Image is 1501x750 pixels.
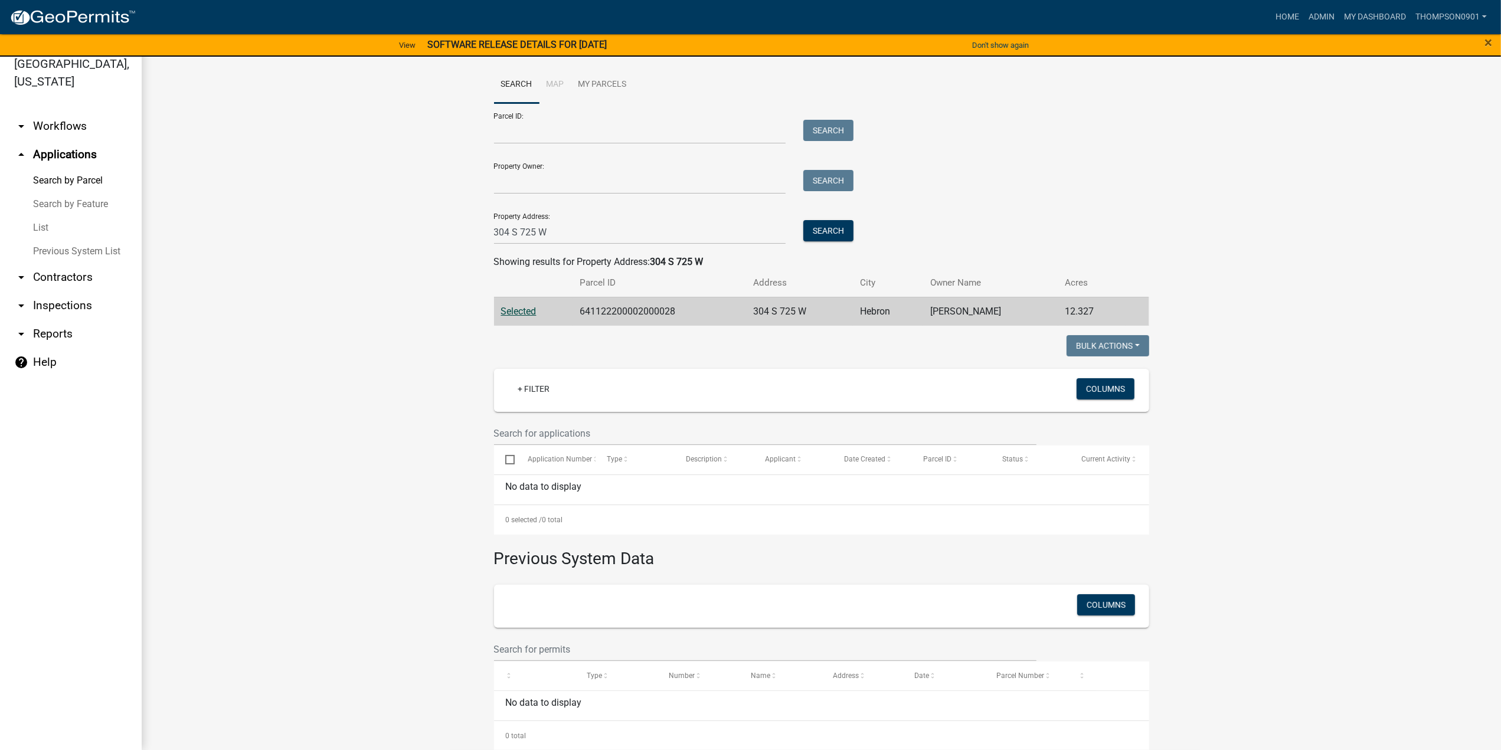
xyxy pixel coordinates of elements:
datatable-header-cell: Parcel Number [985,661,1067,690]
button: Search [803,220,853,241]
span: Parcel ID [923,455,951,463]
a: Search [494,66,539,104]
a: thompson0901 [1411,6,1492,28]
span: Application Number [528,455,592,463]
button: Don't show again [967,35,1034,55]
td: 304 S 725 W [747,297,853,326]
button: Search [803,170,853,191]
datatable-header-cell: Current Activity [1070,446,1149,474]
span: Date [914,672,929,680]
a: Selected [501,306,537,317]
div: No data to display [494,691,1149,720]
i: arrow_drop_down [14,119,28,133]
datatable-header-cell: Type [575,661,658,690]
span: × [1484,34,1492,51]
datatable-header-cell: Date [903,661,985,690]
datatable-header-cell: Number [658,661,740,690]
th: Parcel ID [573,269,747,297]
input: Search for permits [494,637,1037,661]
span: Address [833,672,859,680]
i: arrow_drop_down [14,327,28,341]
datatable-header-cell: Status [991,446,1070,474]
i: help [14,355,28,369]
span: Applicant [765,455,796,463]
datatable-header-cell: Applicant [754,446,833,474]
td: Hebron [853,297,923,326]
span: Date Created [844,455,885,463]
datatable-header-cell: Address [822,661,904,690]
i: arrow_drop_down [14,299,28,313]
span: 0 selected / [505,516,542,524]
span: Name [751,672,770,680]
td: 641122200002000028 [573,297,747,326]
datatable-header-cell: Parcel ID [912,446,991,474]
td: [PERSON_NAME] [923,297,1058,326]
datatable-header-cell: Type [596,446,675,474]
span: Type [587,672,602,680]
a: Admin [1304,6,1339,28]
datatable-header-cell: Select [494,446,516,474]
span: Description [686,455,722,463]
i: arrow_drop_up [14,148,28,162]
input: Search for applications [494,421,1037,446]
button: Close [1484,35,1492,50]
a: View [394,35,420,55]
i: arrow_drop_down [14,270,28,284]
td: 12.327 [1058,297,1127,326]
datatable-header-cell: Date Created [833,446,912,474]
a: My Dashboard [1339,6,1411,28]
button: Search [803,120,853,141]
span: Status [1002,455,1023,463]
th: Owner Name [923,269,1058,297]
div: 0 total [494,505,1149,535]
span: Number [669,672,695,680]
datatable-header-cell: Application Number [516,446,596,474]
datatable-header-cell: Description [675,446,754,474]
span: Current Activity [1081,455,1130,463]
datatable-header-cell: Name [740,661,822,690]
th: City [853,269,923,297]
button: Columns [1077,378,1134,399]
span: Type [607,455,622,463]
a: My Parcels [571,66,634,104]
th: Address [747,269,853,297]
span: Parcel Number [996,672,1044,680]
div: Showing results for Property Address: [494,255,1149,269]
a: Home [1271,6,1304,28]
div: No data to display [494,475,1149,505]
strong: SOFTWARE RELEASE DETAILS FOR [DATE] [427,39,607,50]
h3: Previous System Data [494,535,1149,571]
button: Columns [1077,594,1135,615]
th: Acres [1058,269,1127,297]
button: Bulk Actions [1067,335,1149,356]
strong: 304 S 725 W [650,256,704,267]
a: + Filter [508,378,559,399]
